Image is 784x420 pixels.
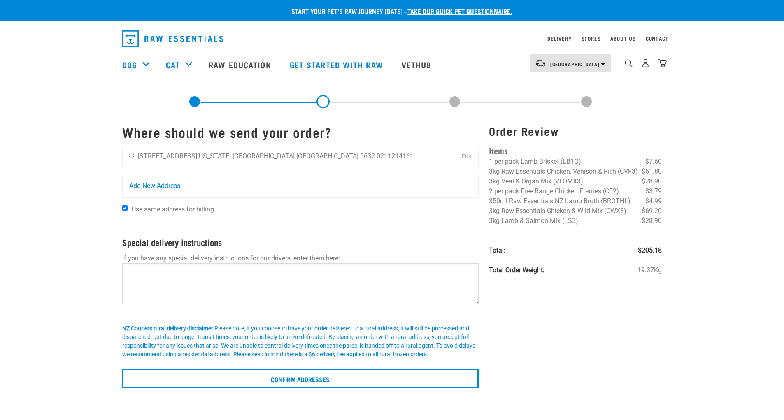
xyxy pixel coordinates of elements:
[489,187,619,195] span: 2 per pack Free Range Chicken Frames (CF2)
[122,205,128,211] input: Use same address for billing
[642,206,662,216] span: $69.20
[489,246,505,254] strong: Total:
[642,216,662,226] span: $28.90
[122,369,479,388] input: Confirm addresses
[407,9,512,13] a: take our quick pet questionnaire.
[166,58,180,71] a: Cat
[535,60,546,67] img: van-moving.png
[489,125,662,137] h3: Order Review
[642,167,662,176] span: $61.80
[547,37,571,40] a: Delivery
[122,325,214,332] b: NZ Couriers rural delivery disclaimer:
[489,266,544,274] strong: Total Order Weight:
[645,196,662,206] span: $4.99
[122,253,479,263] p: If you have any special delivery instructions for our drivers, enter them here:
[642,176,662,186] span: $28.90
[550,63,600,65] span: [GEOGRAPHIC_DATA]
[625,59,633,67] img: home-icon-1@2x.png
[122,237,479,247] h4: Special delivery instructions
[200,48,281,81] a: Raw Education
[122,30,223,47] img: Raw Essentials Logo
[489,167,638,175] span: 3kg Raw Essentials Chicken, Venison & Fish (CVF3)
[641,59,650,67] img: user.png
[393,48,442,81] a: Vethub
[462,153,472,160] a: Edit
[122,58,137,71] a: Dog
[129,181,180,191] span: Add New Address
[658,59,667,67] img: home-icon@2x.png
[610,37,635,40] a: About Us
[122,125,479,139] h1: Where should we send your order?
[638,246,662,255] span: $205.18
[645,157,662,167] span: $7.60
[122,324,479,359] div: Please note, if you choose to have your order delivered to a rural address, it will still be proc...
[132,205,214,213] span: Use same address for billing
[489,144,662,157] h4: Items
[489,197,630,205] span: 350ml Raw Essentials NZ Lamb Broth (BROTHL)
[489,207,626,215] span: 3kg Raw Essentials Chicken & Wild Mix (CWX3)
[489,158,581,165] span: 1 per pack Lamb Brisket (LB1O)
[582,37,601,40] a: Stores
[645,186,662,196] span: $3.79
[116,27,669,50] nav: dropdown navigation
[123,174,479,197] a: Add New Address
[377,152,414,160] li: 0211214161
[489,177,583,185] span: 3kg Veal & Organ Mix (VLOMX3)
[296,152,375,160] li: [GEOGRAPHIC_DATA] 0632
[281,48,393,81] a: Get started with Raw
[489,217,578,225] span: 3kg Lamb & Salmon Mix (LS3)
[138,152,231,160] li: [STREET_ADDRESS][US_STATE]
[646,37,669,40] a: Contact
[233,152,295,160] li: [GEOGRAPHIC_DATA]
[637,265,662,275] span: 19.37Kg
